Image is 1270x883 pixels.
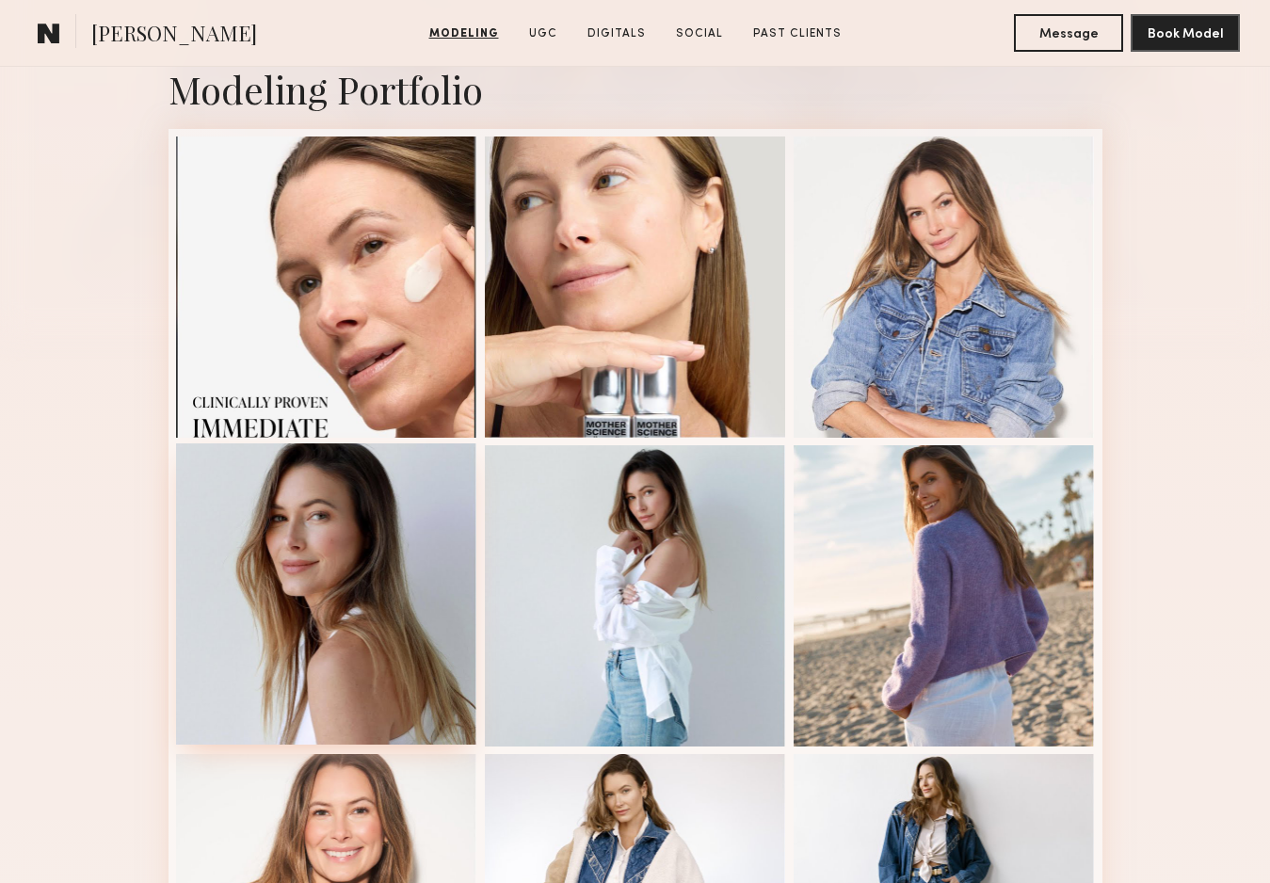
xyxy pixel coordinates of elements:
a: Modeling [422,25,506,42]
a: Past Clients [746,25,849,42]
a: Book Model [1131,24,1240,40]
button: Book Model [1131,14,1240,52]
span: [PERSON_NAME] [91,19,257,52]
a: UGC [522,25,565,42]
a: Digitals [580,25,653,42]
button: Message [1014,14,1123,52]
a: Social [668,25,731,42]
div: Modeling Portfolio [169,64,1102,114]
